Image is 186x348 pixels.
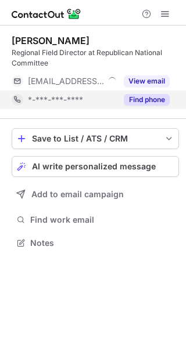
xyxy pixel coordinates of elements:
[12,184,179,205] button: Add to email campaign
[12,212,179,228] button: Find work email
[31,190,124,199] span: Add to email campaign
[12,156,179,177] button: AI write personalized message
[124,75,170,87] button: Reveal Button
[12,128,179,149] button: save-profile-one-click
[28,76,104,86] span: [EMAIL_ADDRESS][DOMAIN_NAME]
[12,7,81,21] img: ContactOut v5.3.10
[32,134,159,143] div: Save to List / ATS / CRM
[124,94,170,106] button: Reveal Button
[12,235,179,251] button: Notes
[30,238,174,248] span: Notes
[12,35,90,46] div: [PERSON_NAME]
[12,48,179,68] div: Regional Field Director at Republican National Committee
[30,215,174,225] span: Find work email
[32,162,156,171] span: AI write personalized message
